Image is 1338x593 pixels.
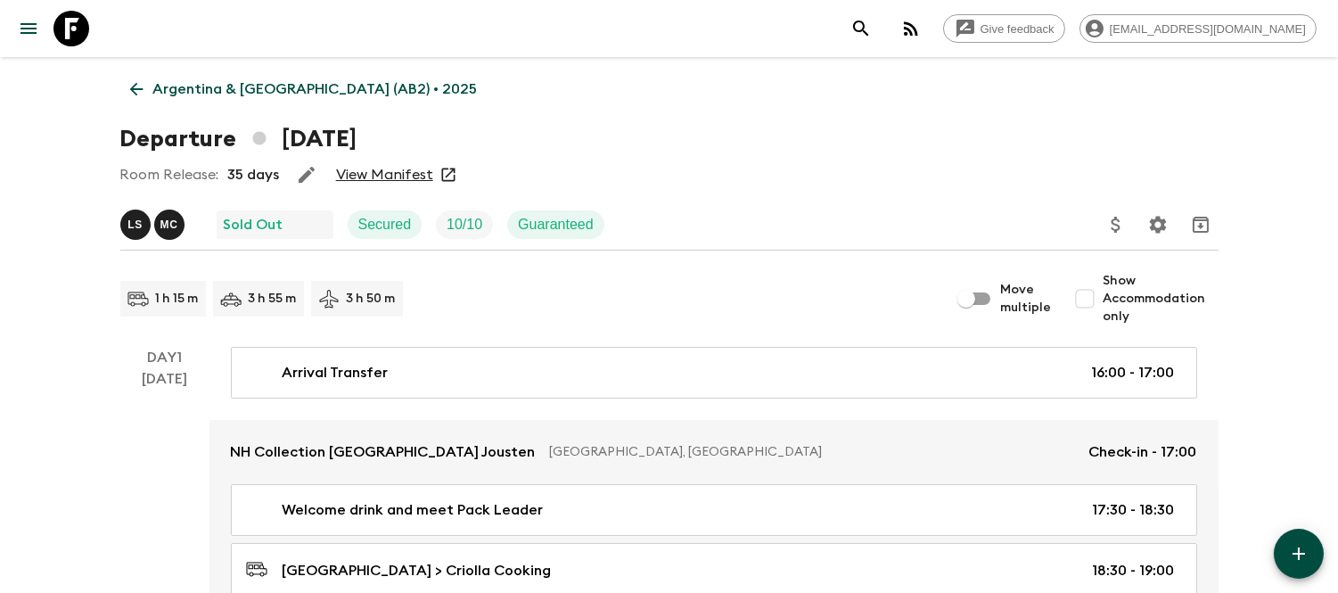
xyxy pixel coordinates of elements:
p: 3 h 55 m [249,290,297,308]
p: [GEOGRAPHIC_DATA], [GEOGRAPHIC_DATA] [550,443,1075,461]
button: Settings [1140,207,1176,243]
p: 16:00 - 17:00 [1092,362,1175,383]
span: Show Accommodation only [1103,272,1219,325]
span: [EMAIL_ADDRESS][DOMAIN_NAME] [1100,22,1316,36]
span: Luana Seara, Mariano Cenzano [120,215,188,229]
a: Arrival Transfer16:00 - 17:00 [231,347,1197,399]
p: 35 days [228,164,280,185]
div: Secured [348,210,423,239]
a: NH Collection [GEOGRAPHIC_DATA] Jousten[GEOGRAPHIC_DATA], [GEOGRAPHIC_DATA]Check-in - 17:00 [209,420,1219,484]
p: 1 h 15 m [156,290,199,308]
h1: Departure [DATE] [120,121,357,157]
p: Argentina & [GEOGRAPHIC_DATA] (AB2) • 2025 [153,78,478,100]
p: M C [160,218,178,232]
p: Secured [358,214,412,235]
p: Sold Out [224,214,283,235]
div: [EMAIL_ADDRESS][DOMAIN_NAME] [1079,14,1317,43]
p: Day 1 [120,347,209,368]
p: Check-in - 17:00 [1089,441,1197,463]
button: search adventures [843,11,879,46]
p: 17:30 - 18:30 [1093,499,1175,521]
p: 18:30 - 19:00 [1093,560,1175,581]
a: View Manifest [336,166,433,184]
a: Give feedback [943,14,1065,43]
div: Trip Fill [436,210,493,239]
p: Guaranteed [518,214,594,235]
p: 3 h 50 m [347,290,396,308]
p: [GEOGRAPHIC_DATA] > Criolla Cooking [283,560,552,581]
p: NH Collection [GEOGRAPHIC_DATA] Jousten [231,441,536,463]
a: Welcome drink and meet Pack Leader17:30 - 18:30 [231,484,1197,536]
span: Give feedback [971,22,1064,36]
button: Update Price, Early Bird Discount and Costs [1098,207,1134,243]
button: LSMC [120,210,188,240]
p: 10 / 10 [447,214,482,235]
p: Arrival Transfer [283,362,389,383]
a: Argentina & [GEOGRAPHIC_DATA] (AB2) • 2025 [120,71,488,107]
p: Welcome drink and meet Pack Leader [283,499,544,521]
button: Archive (Completed, Cancelled or Unsynced Departures only) [1183,207,1219,243]
button: menu [11,11,46,46]
p: Room Release: [120,164,219,185]
span: Move multiple [1001,281,1053,317]
p: L S [127,218,143,232]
